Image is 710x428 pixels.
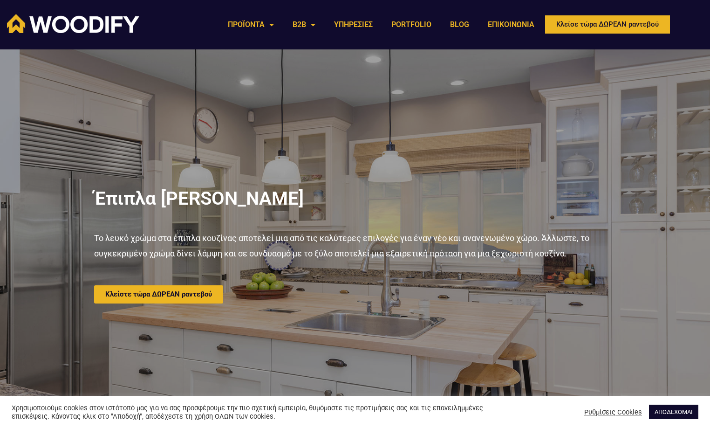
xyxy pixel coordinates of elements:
[441,14,478,35] a: BLOG
[649,405,698,419] a: ΑΠΟΔΕΧΟΜΑΙ
[105,291,212,298] span: Κλείστε τώρα ΔΩΡΕΑΝ ραντεβού
[544,14,671,35] a: Κλείσε τώρα ΔΩΡΕΑΝ ραντεβού
[7,14,139,33] img: Woodify
[94,230,616,262] p: Το λευκό χρώμα στα έπιπλα κουζίνας αποτελεί μια από τις καλύτερες επιλογές για έναν νέο και ανανε...
[94,189,616,208] h2: Έπιπλα [PERSON_NAME]
[556,21,659,28] span: Κλείσε τώρα ΔΩΡΕΑΝ ραντεβού
[12,404,492,421] div: Χρησιμοποιούμε cookies στον ιστότοπό μας για να σας προσφέρουμε την πιο σχετική εμπειρία, θυμόμασ...
[478,14,544,35] a: ΕΠΙΚΟΙΝΩΝΙΑ
[382,14,441,35] a: PORTFOLIO
[218,14,544,35] nav: Menu
[584,408,642,416] a: Ρυθμίσεις Cookies
[218,14,283,35] a: ΠΡΟΪΟΝΤΑ
[325,14,382,35] a: ΥΠΗΡΕΣΙΕΣ
[94,285,223,304] a: Κλείστε τώρα ΔΩΡΕΑΝ ραντεβού
[283,14,325,35] a: B2B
